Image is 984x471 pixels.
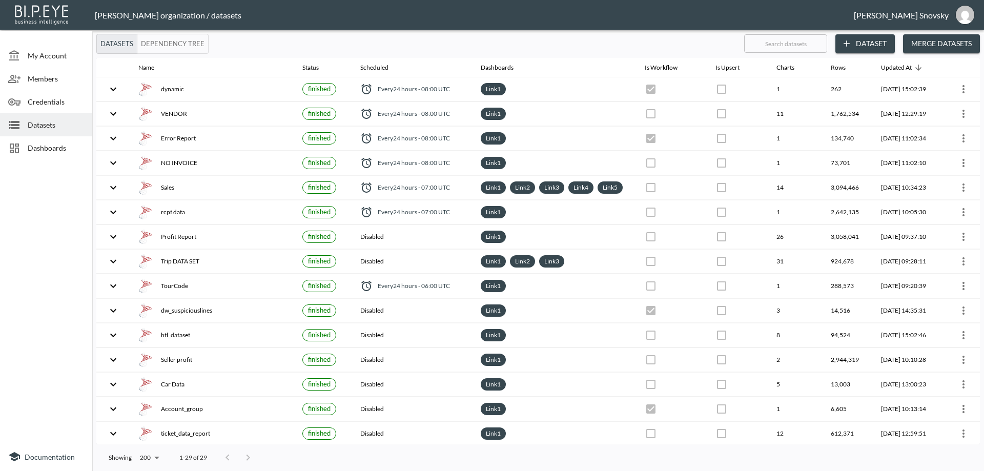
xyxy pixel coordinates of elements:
button: expand row [105,203,122,221]
th: {"type":"div","key":null,"ref":null,"props":{"style":{"display":"flex","flexWrap":"wrap","gap":6}... [473,200,637,224]
th: {"type":{"isMobxInjector":true,"displayName":"inject-with-userStore-stripeStore-datasetsStore(Obj... [942,225,980,249]
div: Link1 [481,304,506,317]
th: {"type":"div","key":null,"ref":null,"props":{"style":{"display":"flex","gap":16,"alignItems":"cen... [130,151,294,175]
th: {"type":{},"key":null,"ref":null,"props":{"size":"small","label":{"type":{},"key":null,"ref":null... [294,151,352,175]
a: Link1 [484,255,503,267]
th: 6,605 [823,397,873,421]
th: {"type":{},"key":null,"ref":null,"props":{"disabled":true,"checked":false,"color":"primary","styl... [637,348,707,372]
button: more [955,179,972,196]
th: {"type":"div","key":null,"ref":null,"props":{"style":{"display":"flex","gap":16,"alignItems":"cen... [130,274,294,298]
span: finished [308,281,331,290]
div: Link1 [481,255,506,268]
button: expand row [105,400,122,418]
div: Link1 [481,83,506,95]
th: {"type":{"isMobxInjector":true,"displayName":"inject-with-userStore-stripeStore-datasetsStore(Obj... [942,348,980,372]
th: {"type":{},"key":null,"ref":null,"props":{"size":"small","label":{"type":{},"key":null,"ref":null... [294,200,352,224]
button: more [955,401,972,417]
th: {"type":{},"key":null,"ref":null,"props":{"disabled":true,"checked":false,"color":"primary","styl... [637,323,707,347]
th: {"type":{},"key":null,"ref":null,"props":{"size":"small","label":{"type":{},"key":null,"ref":null... [294,225,352,249]
div: Link4 [568,181,593,194]
img: bipeye-logo [13,3,72,26]
th: {"type":"div","key":null,"ref":null,"props":{"style":{"display":"flex","flexWrap":"wrap","gap":6}... [473,176,637,200]
button: more [955,130,972,147]
span: finished [308,306,331,314]
a: Link1 [484,427,503,439]
img: e1d6fdeb492d5bd457900032a53483e8 [956,6,974,24]
button: more [955,253,972,270]
th: {"type":{"isMobxInjector":true,"displayName":"inject-with-userStore-stripeStore-datasetsStore(Obj... [942,151,980,175]
span: Every 24 hours - 07:00 UTC [378,183,450,192]
span: Dashboards [481,62,527,74]
th: {"type":"div","key":null,"ref":null,"props":{"style":{"display":"flex","alignItems":"center","col... [352,127,473,151]
th: {"type":{},"key":null,"ref":null,"props":{"size":"small","label":{"type":{},"key":null,"ref":null... [294,250,352,274]
th: {"type":{},"key":null,"ref":null,"props":{"size":"small","label":{"type":{},"key":null,"ref":null... [294,77,352,101]
img: mssql icon [138,377,153,392]
span: Members [28,73,84,84]
div: [PERSON_NAME] Snovsky [854,10,949,20]
th: {"type":{"isMobxInjector":true,"displayName":"inject-with-userStore-stripeStore-datasetsStore(Obj... [942,250,980,274]
div: dw_suspiciouslines [138,303,286,318]
th: {"type":"div","key":null,"ref":null,"props":{"style":{"display":"flex","gap":16,"alignItems":"cen... [130,102,294,126]
th: {"type":{},"key":null,"ref":null,"props":{"disabled":true,"checked":false,"color":"primary","styl... [637,151,707,175]
input: Search datasets [744,31,827,56]
button: gils@amsalem.com [949,3,981,27]
div: Link1 [481,427,506,440]
th: Disabled [352,323,473,347]
th: 2025-09-14, 09:37:10 [873,225,942,249]
button: expand row [105,351,122,368]
th: 134,740 [823,127,873,151]
th: {"type":{},"key":null,"ref":null,"props":{"size":"small","label":{"type":{},"key":null,"ref":null... [294,373,352,397]
th: 3,058,041 [823,225,873,249]
th: 2025-07-24, 10:13:14 [873,397,942,421]
th: {"type":{},"key":null,"ref":null,"props":{"disabled":true,"checked":false,"color":"primary","styl... [637,225,707,249]
th: {"type":{},"key":null,"ref":null,"props":{"disabled":true,"checked":false,"color":"primary","styl... [707,102,768,126]
div: htl_dataset [138,328,286,342]
th: {"type":"div","key":null,"ref":null,"props":{"style":{"display":"flex","flexWrap":"wrap","gap":6}... [473,151,637,175]
th: 1 [768,274,822,298]
div: TourCode [138,279,286,293]
th: {"type":{},"key":null,"ref":null,"props":{"disabled":true,"checked":false,"color":"primary","styl... [637,274,707,298]
span: Is Upsert [715,62,753,74]
th: {"type":{},"key":null,"ref":null,"props":{"disabled":true,"checked":false,"color":"primary","styl... [707,176,768,200]
th: {"type":{"isMobxInjector":true,"displayName":"inject-with-userStore-stripeStore-datasetsStore(Obj... [942,323,980,347]
th: {"type":"div","key":null,"ref":null,"props":{"style":{"display":"flex","alignItems":"center","col... [352,274,473,298]
th: Disabled [352,299,473,323]
th: 31 [768,250,822,274]
th: {"type":{"isMobxInjector":true,"displayName":"inject-with-userStore-stripeStore-datasetsStore(Obj... [942,200,980,224]
th: 2025-09-14, 12:29:19 [873,102,942,126]
a: Link5 [601,181,620,193]
th: {"type":{},"key":null,"ref":null,"props":{"disabled":true,"checked":false,"color":"primary","styl... [707,77,768,101]
th: {"type":{},"key":null,"ref":null,"props":{"size":"small","label":{"type":{},"key":null,"ref":null... [294,323,352,347]
span: Scheduled [360,62,402,74]
th: {"type":"div","key":null,"ref":null,"props":{"style":{"display":"flex","gap":16,"alignItems":"cen... [130,127,294,151]
th: {"type":{},"key":null,"ref":null,"props":{"disabled":true,"checked":false,"color":"primary","styl... [707,299,768,323]
div: Rows [831,62,846,74]
div: Link1 [481,231,506,243]
span: Updated At [881,62,925,74]
button: more [955,155,972,171]
button: more [955,81,972,97]
div: Is Upsert [715,62,740,74]
button: expand row [105,302,122,319]
span: Documentation [25,453,75,461]
span: Every 24 hours - 08:00 UTC [378,158,450,167]
th: 1 [768,397,822,421]
th: 14 [768,176,822,200]
a: Link1 [484,83,503,95]
th: 2025-08-11, 10:10:28 [873,348,942,372]
button: expand row [105,80,122,98]
th: {"type":"div","key":null,"ref":null,"props":{"style":{"display":"flex","gap":16,"alignItems":"cen... [130,200,294,224]
th: {"type":{},"key":null,"ref":null,"props":{"disabled":true,"checked":false,"color":"primary","styl... [637,176,707,200]
th: {"type":{"isMobxInjector":true,"displayName":"inject-with-userStore-stripeStore-datasetsStore(Obj... [942,299,980,323]
th: 924,678 [823,250,873,274]
button: more [955,425,972,442]
button: expand row [105,130,122,147]
th: {"type":{},"key":null,"ref":null,"props":{"disabled":true,"checked":false,"color":"primary","styl... [707,373,768,397]
img: mssql icon [138,180,153,195]
div: Link5 [598,181,623,194]
button: more [955,278,972,294]
div: NO INVOICE [138,156,286,170]
span: My Account [28,50,84,61]
th: {"type":{},"key":null,"ref":null,"props":{"size":"small","label":{"type":{},"key":null,"ref":null... [294,176,352,200]
th: {"type":{"isMobxInjector":true,"displayName":"inject-with-userStore-stripeStore-datasetsStore(Obj... [942,77,980,101]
